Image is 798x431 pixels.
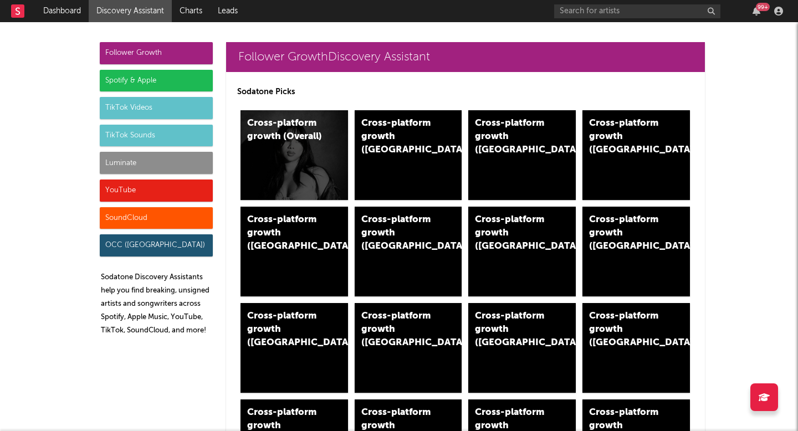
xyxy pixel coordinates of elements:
[468,207,576,296] a: Cross-platform growth ([GEOGRAPHIC_DATA]/GSA)
[355,110,462,200] a: Cross-platform growth ([GEOGRAPHIC_DATA])
[475,310,550,350] div: Cross-platform growth ([GEOGRAPHIC_DATA])
[468,110,576,200] a: Cross-platform growth ([GEOGRAPHIC_DATA])
[100,179,213,202] div: YouTube
[100,125,213,147] div: TikTok Sounds
[475,117,550,157] div: Cross-platform growth ([GEOGRAPHIC_DATA])
[361,213,437,253] div: Cross-platform growth ([GEOGRAPHIC_DATA])
[589,213,664,253] div: Cross-platform growth ([GEOGRAPHIC_DATA])
[100,42,213,64] div: Follower Growth
[355,303,462,393] a: Cross-platform growth ([GEOGRAPHIC_DATA])
[554,4,720,18] input: Search for artists
[101,271,213,337] p: Sodatone Discovery Assistants help you find breaking, unsigned artists and songwriters across Spo...
[589,310,664,350] div: Cross-platform growth ([GEOGRAPHIC_DATA])
[241,303,348,393] a: Cross-platform growth ([GEOGRAPHIC_DATA])
[226,42,705,72] a: Follower GrowthDiscovery Assistant
[241,207,348,296] a: Cross-platform growth ([GEOGRAPHIC_DATA])
[237,85,694,99] p: Sodatone Picks
[582,110,690,200] a: Cross-platform growth ([GEOGRAPHIC_DATA])
[247,310,323,350] div: Cross-platform growth ([GEOGRAPHIC_DATA])
[241,110,348,200] a: Cross-platform growth (Overall)
[361,117,437,157] div: Cross-platform growth ([GEOGRAPHIC_DATA])
[100,207,213,229] div: SoundCloud
[355,207,462,296] a: Cross-platform growth ([GEOGRAPHIC_DATA])
[756,3,770,11] div: 99 +
[475,213,550,253] div: Cross-platform growth ([GEOGRAPHIC_DATA]/GSA)
[582,207,690,296] a: Cross-platform growth ([GEOGRAPHIC_DATA])
[361,310,437,350] div: Cross-platform growth ([GEOGRAPHIC_DATA])
[468,303,576,393] a: Cross-platform growth ([GEOGRAPHIC_DATA])
[582,303,690,393] a: Cross-platform growth ([GEOGRAPHIC_DATA])
[100,234,213,256] div: OCC ([GEOGRAPHIC_DATA])
[100,152,213,174] div: Luminate
[589,117,664,157] div: Cross-platform growth ([GEOGRAPHIC_DATA])
[247,213,323,253] div: Cross-platform growth ([GEOGRAPHIC_DATA])
[247,117,323,143] div: Cross-platform growth (Overall)
[753,7,760,16] button: 99+
[100,97,213,119] div: TikTok Videos
[100,70,213,92] div: Spotify & Apple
